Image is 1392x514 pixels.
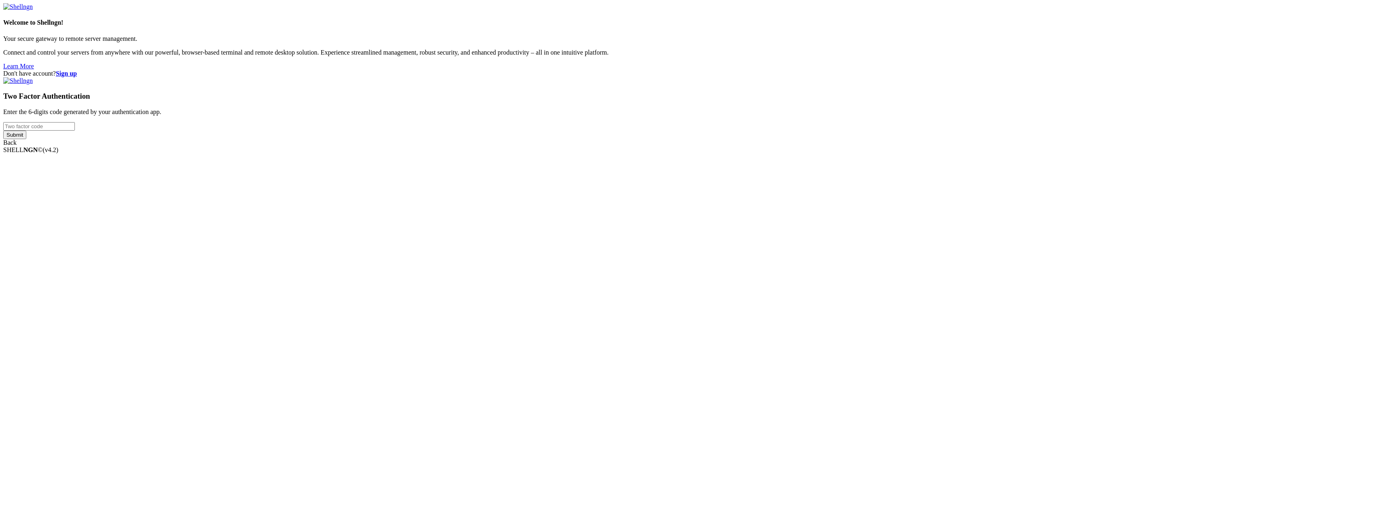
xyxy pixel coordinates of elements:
[3,122,75,131] input: Two factor code
[3,35,1389,42] p: Your secure gateway to remote server management.
[43,146,59,153] span: 4.2.0
[3,139,17,146] a: Back
[3,70,1389,77] div: Don't have account?
[3,146,58,153] span: SHELL ©
[23,146,38,153] b: NGN
[3,49,1389,56] p: Connect and control your servers from anywhere with our powerful, browser-based terminal and remo...
[56,70,77,77] a: Sign up
[3,19,1389,26] h4: Welcome to Shellngn!
[3,77,33,85] img: Shellngn
[3,3,33,11] img: Shellngn
[3,63,34,70] a: Learn More
[3,131,26,139] input: Submit
[3,108,1389,116] p: Enter the 6-digits code generated by your authentication app.
[3,92,1389,101] h3: Two Factor Authentication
